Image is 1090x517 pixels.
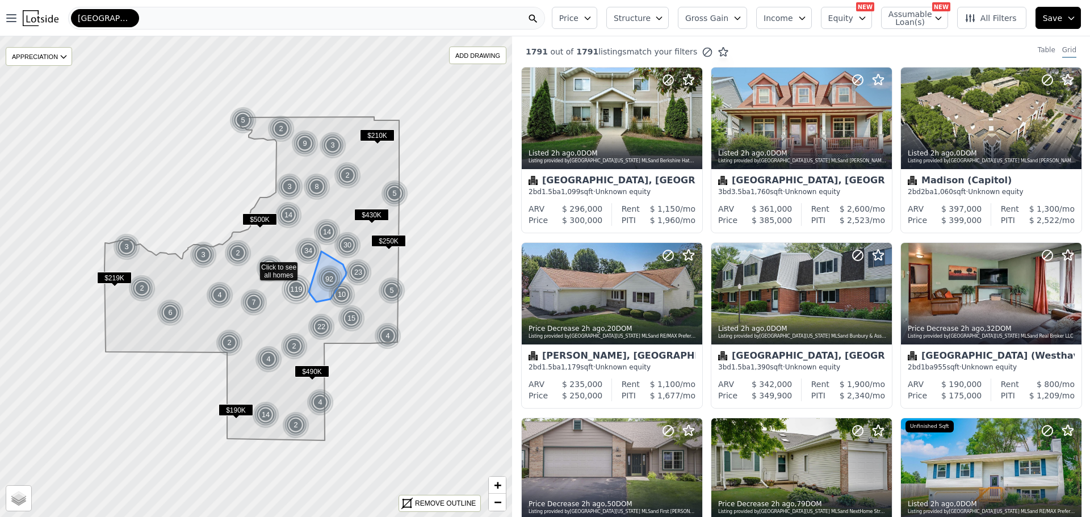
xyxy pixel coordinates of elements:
[529,187,695,196] div: 2 bd 1.5 ba sqft · Unknown equity
[303,173,330,200] div: 8
[338,305,365,332] div: 15
[908,176,917,185] img: Condominium
[650,216,680,225] span: $ 1,960
[718,379,734,390] div: ARV
[881,7,948,29] button: Assumable Loan(s)
[529,390,548,401] div: Price
[281,274,312,305] div: 119
[636,215,695,226] div: /mo
[334,232,361,259] div: 30
[957,7,1026,29] button: All Filters
[381,180,409,207] img: g1.png
[242,213,277,225] span: $500K
[157,299,184,326] div: 6
[856,2,874,11] div: NEW
[295,237,322,264] img: g1.png
[908,149,1076,158] div: Listed , 0 DOM
[900,67,1081,233] a: Listed 2h ago,0DOMListing provided by[GEOGRAPHIC_DATA][US_STATE] MLSand [PERSON_NAME] Realty Grou...
[821,7,872,29] button: Equity
[718,158,886,165] div: Listing provided by [GEOGRAPHIC_DATA][US_STATE] MLS and [PERSON_NAME] & Associates
[829,203,885,215] div: /mo
[529,215,548,226] div: Price
[1001,215,1015,226] div: PITI
[718,176,727,185] img: Condominium
[562,204,602,213] span: $ 296,000
[718,390,737,401] div: Price
[275,201,303,229] img: g1.png
[908,351,917,360] img: Condominium
[840,391,870,400] span: $ 2,340
[640,379,695,390] div: /mo
[934,363,947,371] span: 955
[78,12,132,24] span: [GEOGRAPHIC_DATA]
[711,67,891,233] a: Listed 2h ago,0DOMListing provided by[GEOGRAPHIC_DATA][US_STATE] MLSand [PERSON_NAME] & Associate...
[552,7,597,29] button: Price
[640,203,695,215] div: /mo
[636,390,695,401] div: /mo
[1015,390,1075,401] div: /mo
[908,176,1075,187] div: Madison (Capitol)
[6,47,72,66] div: APPRECIATION
[313,218,341,246] div: 14
[718,499,886,508] div: Price Decrease , 79 DOM
[345,259,372,286] div: 23
[614,12,650,24] span: Structure
[252,401,280,428] img: g1.png
[650,204,680,213] span: $ 1,150
[308,313,335,341] div: 22
[764,12,793,24] span: Income
[561,363,580,371] span: 1,179
[934,188,953,196] span: 1,060
[128,275,156,302] img: g1.png
[190,241,217,268] div: 3
[291,130,319,157] img: g1.png
[354,209,389,225] div: $430K
[219,404,253,416] span: $190K
[930,500,954,508] time: 2025-08-12 16:52
[328,281,356,308] img: g1.png
[941,391,982,400] span: $ 175,000
[811,215,825,226] div: PITI
[256,255,284,282] img: g1.png
[303,173,331,200] img: g1.png
[718,351,727,360] img: Condominium
[512,46,729,58] div: out of listings
[840,204,870,213] span: $ 2,600
[1062,45,1076,58] div: Grid
[961,325,984,333] time: 2025-08-12 16:52
[941,216,982,225] span: $ 399,000
[718,187,885,196] div: 3 bd 3.5 ba sqft · Unknown equity
[280,333,308,360] div: 2
[23,10,58,26] img: Lotside
[908,499,1076,508] div: Listed , 0 DOM
[415,498,476,508] div: REMOVE OUTLINE
[334,162,361,189] div: 2
[97,272,132,288] div: $219K
[941,204,982,213] span: $ 397,000
[255,346,283,373] img: g1.png
[908,158,1076,165] div: Listing provided by [GEOGRAPHIC_DATA][US_STATE] MLS and [PERSON_NAME] Realty Group, Inc.
[308,313,336,341] img: g1.png
[718,203,734,215] div: ARV
[313,218,341,246] img: g1.png
[157,299,185,326] img: g1.png
[1038,45,1055,58] div: Table
[529,176,538,185] img: Condominium
[752,380,792,389] span: $ 342,000
[551,149,575,157] time: 2025-08-12 16:52
[828,12,853,24] span: Equity
[281,274,312,305] img: g3.png
[371,235,406,247] span: $250K
[282,411,309,439] div: 2
[752,204,792,213] span: $ 361,000
[941,380,982,389] span: $ 190,000
[581,500,605,508] time: 2025-08-12 16:52
[319,132,347,159] img: g1.png
[718,363,885,372] div: 3 bd 1.5 ba sqft · Unknown equity
[190,241,217,268] img: g1.png
[562,216,602,225] span: $ 300,000
[224,239,251,267] div: 2
[216,329,243,356] div: 2
[756,7,812,29] button: Income
[561,188,580,196] span: 1,099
